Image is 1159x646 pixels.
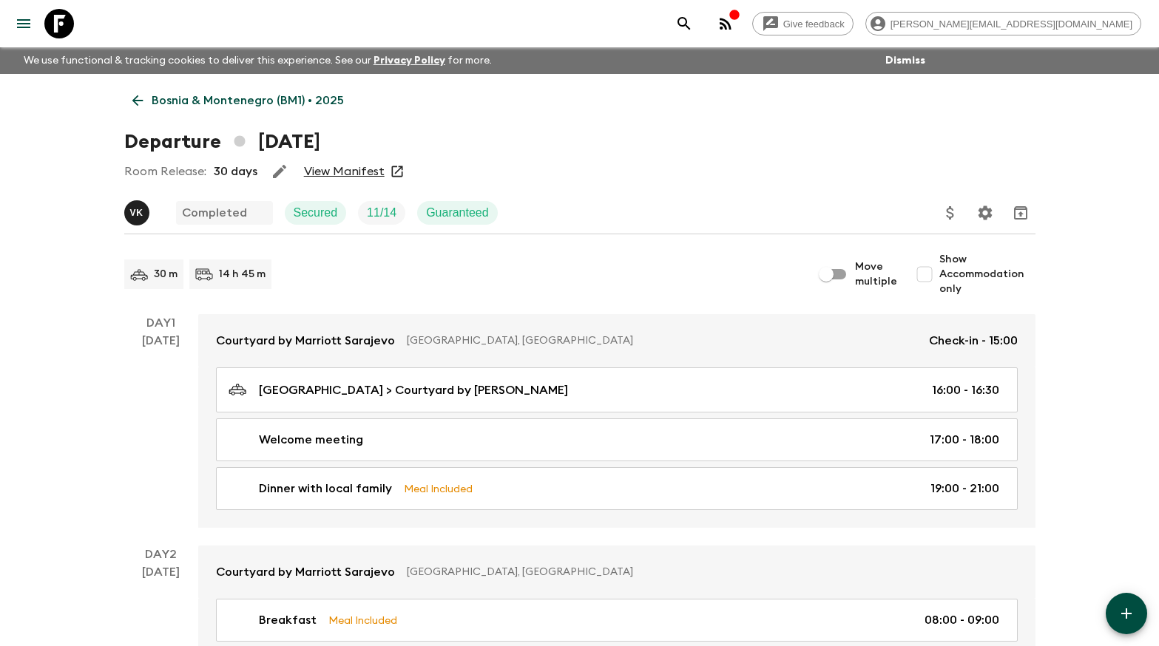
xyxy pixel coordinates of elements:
[925,611,999,629] p: 08:00 - 09:00
[9,9,38,38] button: menu
[939,252,1035,296] span: Show Accommodation only
[198,545,1035,599] a: Courtyard by Marriott Sarajevo[GEOGRAPHIC_DATA], [GEOGRAPHIC_DATA]
[216,418,1018,461] a: Welcome meeting17:00 - 18:00
[154,267,178,282] p: 30 m
[374,55,445,66] a: Privacy Policy
[198,314,1035,367] a: Courtyard by Marriott Sarajevo[GEOGRAPHIC_DATA], [GEOGRAPHIC_DATA]Check-in - 15:00
[882,18,1141,30] span: [PERSON_NAME][EMAIL_ADDRESS][DOMAIN_NAME]
[929,332,1018,350] p: Check-in - 15:00
[294,204,338,222] p: Secured
[882,50,929,71] button: Dismiss
[216,367,1018,412] a: [GEOGRAPHIC_DATA] > Courtyard by [PERSON_NAME]16:00 - 16:30
[1006,198,1035,228] button: Unarchive
[259,480,392,497] p: Dinner with local family
[259,381,568,399] p: [GEOGRAPHIC_DATA] > Courtyard by [PERSON_NAME]
[182,204,247,222] p: Completed
[124,314,198,332] p: Day 1
[752,12,854,35] a: Give feedback
[152,92,344,109] p: Bosnia & Montenegro (BM1) • 2025
[216,467,1018,510] a: Dinner with local familyMeal Included19:00 - 21:00
[216,599,1018,642] a: BreakfastMeal Included08:00 - 09:00
[142,332,180,528] div: [DATE]
[407,333,917,348] p: [GEOGRAPHIC_DATA], [GEOGRAPHIC_DATA]
[669,9,699,38] button: search adventures
[18,47,498,74] p: We use functional & tracking cookies to deliver this experience. See our for more.
[124,127,320,157] h1: Departure [DATE]
[259,611,317,629] p: Breakfast
[407,565,1006,579] p: [GEOGRAPHIC_DATA], [GEOGRAPHIC_DATA]
[328,612,397,628] p: Meal Included
[932,381,999,399] p: 16:00 - 16:30
[304,164,385,179] a: View Manifest
[214,163,257,180] p: 30 days
[855,259,898,289] span: Move multiple
[930,480,999,497] p: 19:00 - 21:00
[936,198,965,228] button: Update Price, Early Bird Discount and Costs
[865,12,1141,35] div: [PERSON_NAME][EMAIL_ADDRESS][DOMAIN_NAME]
[124,163,206,180] p: Room Release:
[367,204,396,222] p: 11 / 14
[285,201,347,225] div: Secured
[219,267,266,282] p: 14 h 45 m
[124,545,198,563] p: Day 2
[216,563,395,581] p: Courtyard by Marriott Sarajevo
[124,86,352,115] a: Bosnia & Montenegro (BM1) • 2025
[259,431,363,449] p: Welcome meeting
[216,332,395,350] p: Courtyard by Marriott Sarajevo
[970,198,1000,228] button: Settings
[124,205,152,217] span: Vladimir Korićanac
[358,201,405,225] div: Trip Fill
[426,204,489,222] p: Guaranteed
[404,480,473,497] p: Meal Included
[775,18,853,30] span: Give feedback
[930,431,999,449] p: 17:00 - 18:00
